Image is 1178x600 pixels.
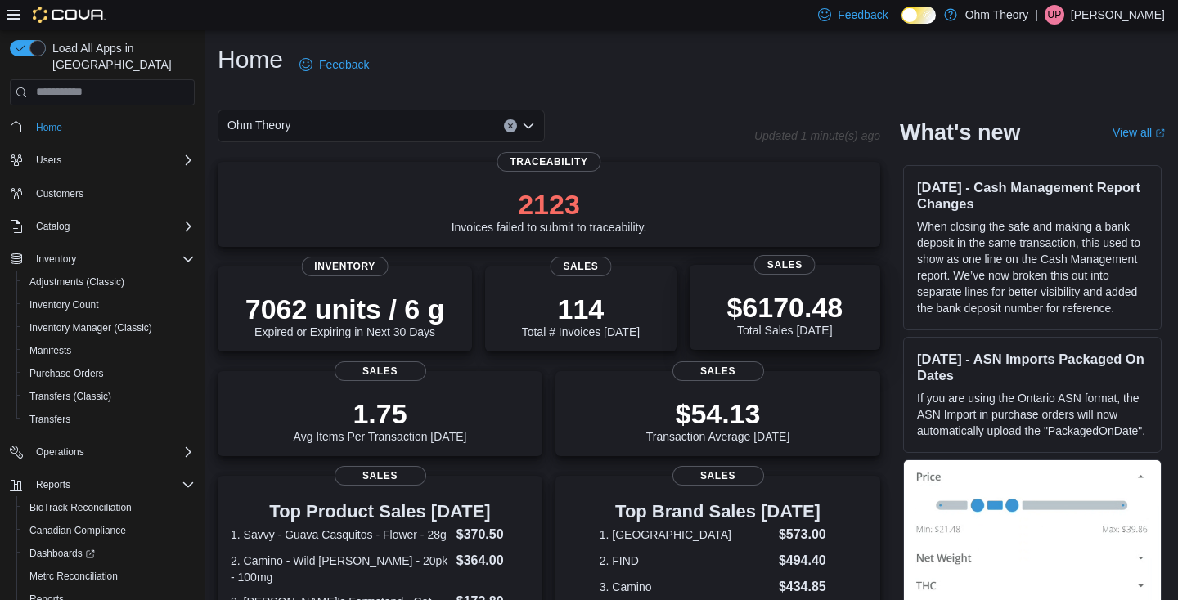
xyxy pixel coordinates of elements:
button: Operations [3,441,201,463]
a: Inventory Count [23,295,106,315]
a: Transfers (Classic) [23,387,118,406]
p: 114 [522,293,640,325]
span: Sales [754,255,816,275]
button: BioTrack Reconciliation [16,496,201,519]
span: Adjustments (Classic) [29,275,124,289]
span: Operations [36,446,84,459]
p: $6170.48 [726,291,843,324]
div: Avg Items Per Transaction [DATE] [294,397,467,443]
span: Ohm Theory [227,115,291,135]
dt: 2. FIND [600,553,772,569]
a: Metrc Reconciliation [23,566,124,586]
span: Operations [29,442,195,462]
span: Customers [29,183,195,204]
div: Expired or Expiring in Next 30 Days [245,293,445,338]
div: Total Sales [DATE] [726,291,843,337]
dt: 1. Savvy - Guava Casquitos - Flower - 28g [231,526,450,543]
span: Transfers (Classic) [23,387,195,406]
button: Inventory Manager (Classic) [16,316,201,339]
span: Users [29,150,195,170]
button: Reports [3,473,201,496]
dt: 1. [GEOGRAPHIC_DATA] [600,526,772,543]
a: Manifests [23,341,78,360]
button: Transfers (Classic) [16,385,201,408]
svg: External link [1155,128,1165,138]
p: If you are using the Ontario ASN format, the ASN Import in purchase orders will now automatically... [917,390,1148,439]
div: Total # Invoices [DATE] [522,293,640,338]
a: Inventory Manager (Classic) [23,318,159,338]
span: Load All Apps in [GEOGRAPHIC_DATA] [46,40,195,73]
span: Catalog [36,220,70,233]
button: Purchase Orders [16,362,201,385]
p: When closing the safe and making a bank deposit in the same transaction, this used to show as one... [917,218,1148,316]
dt: 2. Camino - Wild [PERSON_NAME] - 20pk - 100mg [231,553,450,585]
span: Metrc Reconciliation [23,566,195,586]
a: BioTrack Reconciliation [23,498,138,517]
span: Sales [672,466,764,486]
span: Catalog [29,217,195,236]
span: Transfers [29,413,70,426]
span: Canadian Compliance [23,521,195,540]
p: | [1035,5,1038,25]
button: Metrc Reconciliation [16,565,201,588]
span: Inventory Count [23,295,195,315]
a: Transfers [23,410,77,429]
p: Updated 1 minute(s) ago [754,129,880,142]
span: Metrc Reconciliation [29,570,118,583]
p: Ohm Theory [965,5,1029,25]
a: Dashboards [23,544,101,563]
input: Dark Mode [901,7,936,24]
dd: $573.00 [779,525,836,544]
dd: $370.50 [456,525,529,544]
button: Users [3,149,201,172]
button: Catalog [29,217,76,236]
button: Home [3,115,201,139]
span: Inventory [29,249,195,269]
button: Operations [29,442,91,462]
a: Home [29,118,69,137]
div: Transaction Average [DATE] [646,397,790,443]
span: Inventory Manager (Classic) [29,321,152,334]
a: View allExternal link [1113,126,1165,139]
div: Invoices failed to submit to traceability. [452,188,647,234]
span: Dashboards [29,547,95,560]
button: Inventory [29,249,83,269]
a: Canadian Compliance [23,521,133,540]
h1: Home [218,43,283,76]
a: Purchase Orders [23,364,110,383]
span: BioTrack Reconciliation [29,501,132,514]
span: Traceability [497,152,600,172]
button: Clear input [504,119,517,132]
span: Transfers [23,410,195,429]
span: Inventory [301,257,389,276]
span: Inventory Manager (Classic) [23,318,195,338]
span: Users [36,154,61,167]
span: Home [29,117,195,137]
button: Canadian Compliance [16,519,201,542]
p: 1.75 [294,397,467,430]
span: Sales [335,466,426,486]
span: Reports [36,478,70,491]
span: Sales [550,257,611,276]
span: UP [1048,5,1062,25]
span: Sales [672,361,764,381]
h3: Top Product Sales [DATE] [231,502,529,522]
button: Open list of options [522,119,535,132]
a: Dashboards [16,542,201,565]
dd: $494.40 [779,551,836,571]
span: Inventory [36,253,76,266]
h2: What's new [900,119,1020,146]
span: Manifests [23,341,195,360]
p: $54.13 [646,397,790,430]
button: Customers [3,181,201,205]
span: Feedback [838,7,888,23]
h3: Top Brand Sales [DATE] [600,502,837,522]
h3: [DATE] - ASN Imports Packaged On Dates [917,351,1148,383]
span: Dark Mode [901,24,902,25]
span: Feedback [319,56,369,73]
h3: [DATE] - Cash Management Report Changes [917,179,1148,212]
a: Feedback [293,48,375,81]
span: Reports [29,475,195,495]
button: Manifests [16,339,201,362]
span: Home [36,121,62,134]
